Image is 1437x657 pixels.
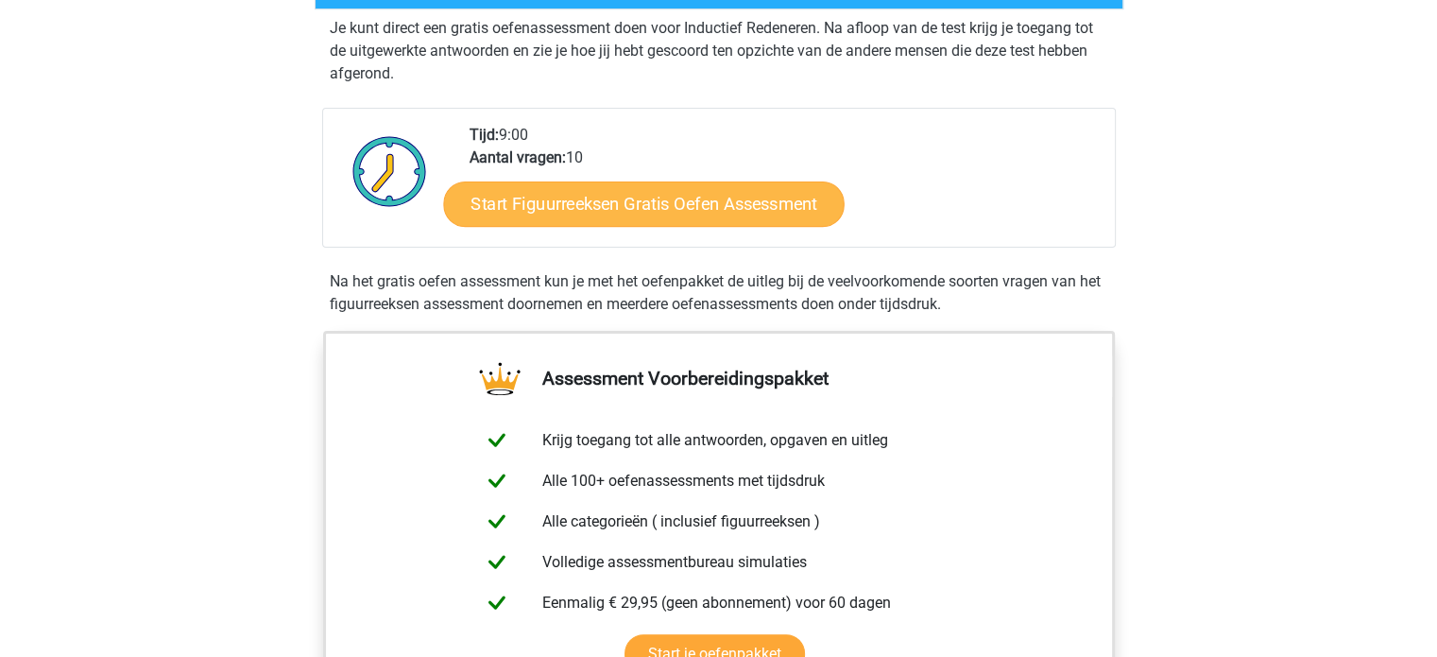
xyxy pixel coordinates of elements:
[342,124,437,218] img: Klok
[455,124,1114,247] div: 9:00 10
[443,181,844,226] a: Start Figuurreeksen Gratis Oefen Assessment
[330,17,1108,85] p: Je kunt direct een gratis oefenassessment doen voor Inductief Redeneren. Na afloop van de test kr...
[322,270,1116,316] div: Na het gratis oefen assessment kun je met het oefenpakket de uitleg bij de veelvoorkomende soorte...
[470,126,499,144] b: Tijd:
[470,148,566,166] b: Aantal vragen:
